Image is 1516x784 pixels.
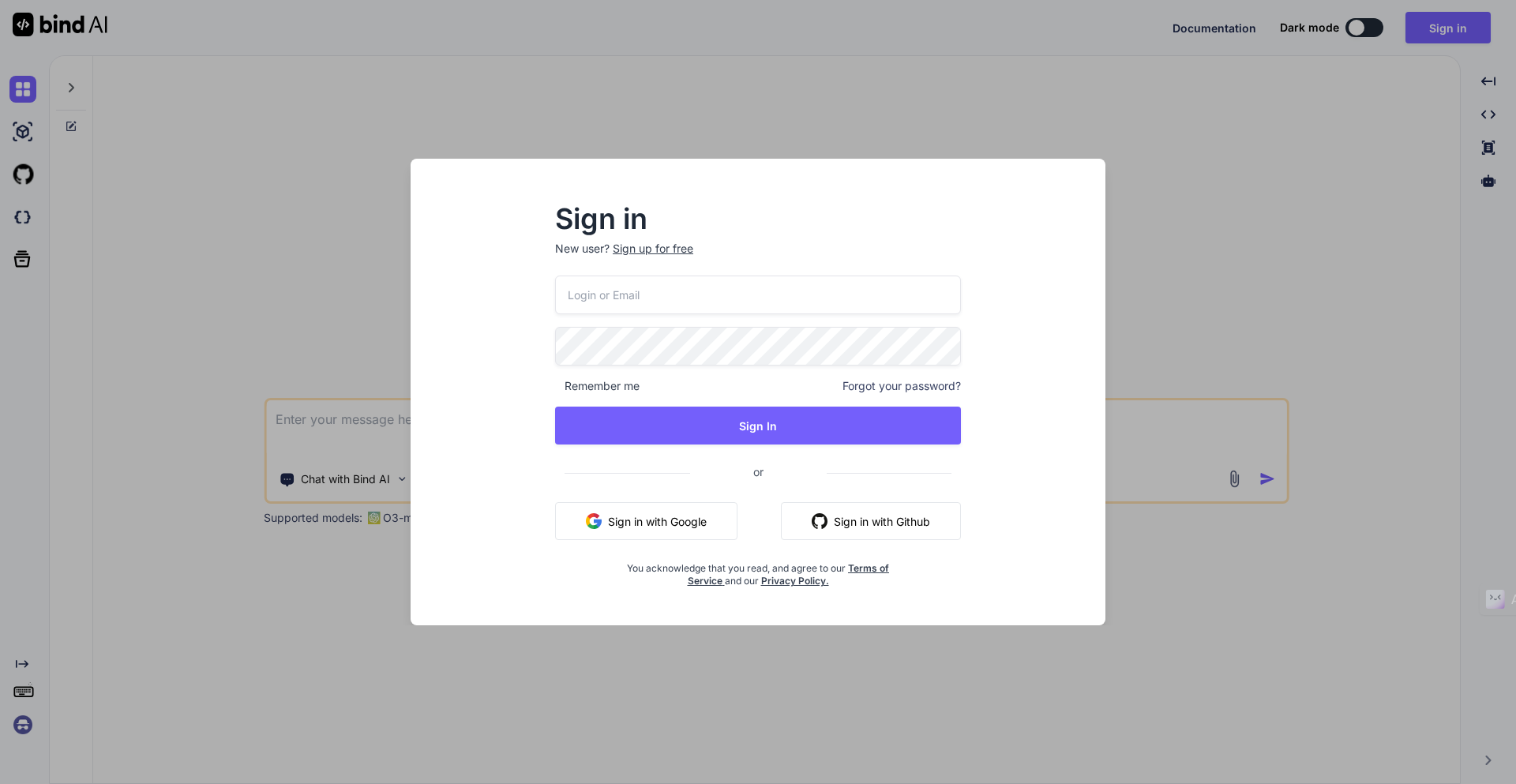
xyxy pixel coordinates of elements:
[555,241,961,276] p: New user?
[586,513,602,529] img: google
[690,452,827,491] span: or
[555,378,640,394] span: Remember me
[842,378,961,394] span: Forgot your password?
[555,276,961,314] input: Login or Email
[781,502,961,540] button: Sign in with Github
[688,562,890,587] a: Terms of Service
[623,553,894,587] div: You acknowledge that you read, and agree to our and our
[613,241,693,257] div: Sign up for free
[555,407,961,445] button: Sign In
[555,206,961,231] h2: Sign in
[812,513,827,529] img: github
[555,502,737,540] button: Sign in with Google
[761,575,829,587] a: Privacy Policy.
